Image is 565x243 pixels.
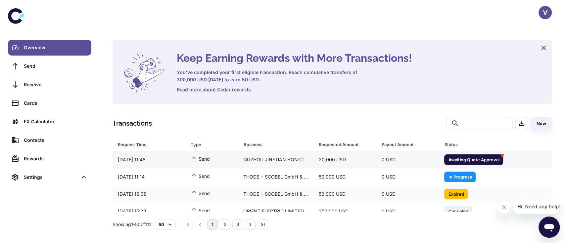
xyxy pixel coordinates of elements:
[24,62,87,70] div: Send
[113,205,185,218] div: [DATE] 15:23
[513,199,560,214] iframe: Message from company
[539,217,560,238] iframe: Button to launch messaging window
[177,69,359,83] h6: You've completed your first eligible transaction. Reach cumulative transfers of 300,000 USD [DATE...
[539,6,552,19] button: V
[113,188,185,200] div: [DATE] 16:38
[313,153,376,166] div: 20,000 USD
[24,44,87,51] div: Overview
[24,137,87,144] div: Contacts
[238,205,313,218] div: ORIENT ELECTRIC LIMITED
[177,86,544,93] a: Read more about Cedar rewards
[376,153,439,166] div: 0 USD
[177,50,544,66] h4: Keep Earning Rewards with More Transactions!
[319,140,365,149] div: Requested Amount
[382,140,428,149] div: Payout Amount
[319,140,374,149] span: Requested Amount
[191,140,227,149] div: Type
[376,205,439,218] div: 0 USD
[8,114,91,130] a: FX Calculator
[118,140,183,149] span: Request Time
[232,219,243,230] button: Go to page 3
[313,171,376,183] div: 50,000 USD
[245,219,256,230] button: Go to next page
[531,117,552,130] button: New
[444,208,472,214] span: Canceled
[191,155,210,162] span: Send
[444,140,516,149] div: Status
[8,132,91,148] a: Contacts
[313,205,376,218] div: 350,000 USD
[8,95,91,111] a: Cards
[313,188,376,200] div: 50,000 USD
[155,220,176,229] button: 50
[444,156,503,163] span: Awaiting Quote Approval
[238,171,313,183] div: THODE + SCOBEL GmbH & CO. KG
[258,219,268,230] button: Go to last page
[191,140,235,149] span: Type
[376,171,439,183] div: 0 USD
[8,40,91,56] a: Overview
[113,221,152,228] p: Showing 1-50 of 112
[118,140,174,149] div: Request Time
[238,153,313,166] div: QUZHOU JINYUAN HONGTAI REFRIGERANT CO.,
[8,58,91,74] a: Send
[191,207,210,214] span: Send
[8,169,91,185] div: Settings
[24,174,77,181] div: Settings
[191,172,210,180] span: Send
[376,188,439,200] div: 0 USD
[238,188,313,200] div: THODE + SCOBEL GmbH & CO. KG
[8,151,91,167] a: Rewards
[24,100,87,107] div: Cards
[113,118,152,128] h1: Transactions
[24,118,87,125] div: FX Calculator
[113,171,185,183] div: [DATE] 11:14
[444,190,468,197] span: Expired
[220,219,230,230] button: Go to page 2
[497,201,511,214] iframe: Close message
[24,155,87,162] div: Rewards
[191,189,210,197] span: Send
[444,140,524,149] span: Status
[444,173,476,180] span: In Progress
[207,219,218,230] button: page 1
[4,5,48,10] span: Hi. Need any help?
[382,140,437,149] span: Payout Amount
[8,77,91,93] a: Receive
[24,81,87,88] div: Receive
[181,219,269,230] nav: pagination navigation
[113,153,185,166] div: [DATE] 11:48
